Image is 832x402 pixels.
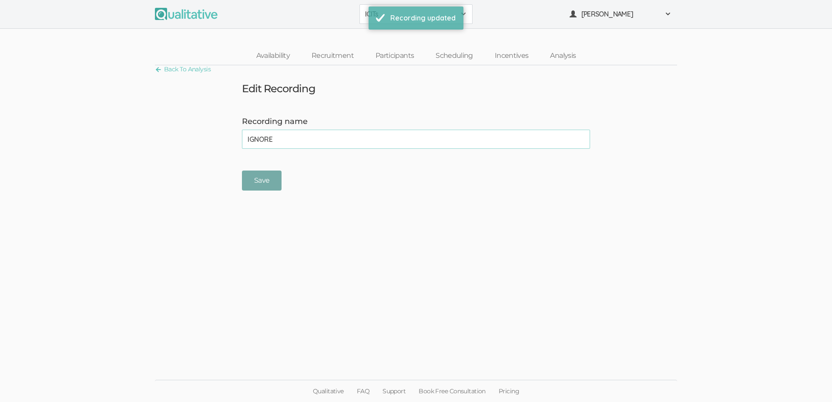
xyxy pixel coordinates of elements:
[581,9,660,19] span: [PERSON_NAME]
[564,4,677,24] button: [PERSON_NAME]
[788,360,832,402] iframe: Chat Widget
[425,47,484,65] a: Scheduling
[350,380,376,402] a: FAQ
[155,8,218,20] img: Qualitative
[242,116,590,127] label: Recording name
[539,47,587,65] a: Analysis
[242,83,315,94] h3: Edit Recording
[376,380,412,402] a: Support
[390,13,456,23] div: Recording updated
[484,47,540,65] a: Incentives
[365,9,456,19] span: ICITs
[155,64,211,75] a: Back To Analysis
[306,380,350,402] a: Qualitative
[301,47,365,65] a: Recruitment
[359,4,473,24] button: ICITs
[492,380,526,402] a: Pricing
[245,47,301,65] a: Availability
[365,47,425,65] a: Participants
[242,171,282,191] input: Save
[412,380,492,402] a: Book Free Consultation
